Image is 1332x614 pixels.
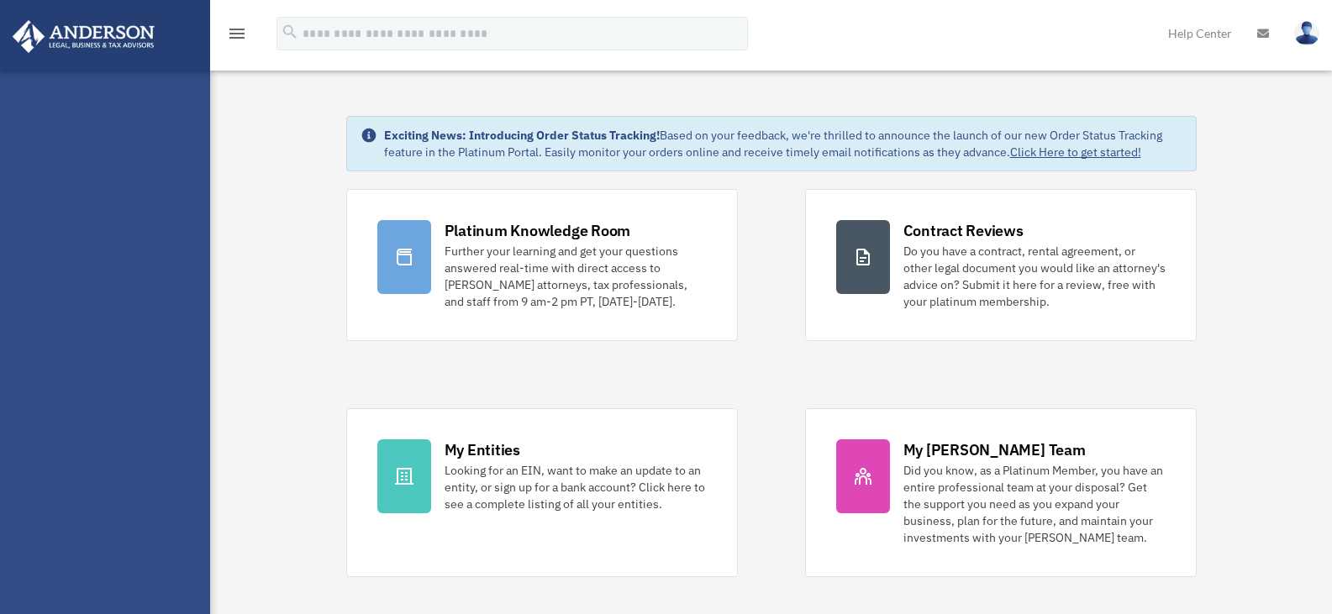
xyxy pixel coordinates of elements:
img: User Pic [1294,21,1319,45]
div: Further your learning and get your questions answered real-time with direct access to [PERSON_NAM... [445,243,707,310]
a: menu [227,29,247,44]
a: My [PERSON_NAME] Team Did you know, as a Platinum Member, you have an entire professional team at... [805,408,1197,577]
div: Based on your feedback, we're thrilled to announce the launch of our new Order Status Tracking fe... [384,127,1182,160]
strong: Exciting News: Introducing Order Status Tracking! [384,128,660,143]
div: Looking for an EIN, want to make an update to an entity, or sign up for a bank account? Click her... [445,462,707,512]
div: Do you have a contract, rental agreement, or other legal document you would like an attorney's ad... [903,243,1166,310]
a: Platinum Knowledge Room Further your learning and get your questions answered real-time with dire... [346,189,738,341]
div: Did you know, as a Platinum Member, you have an entire professional team at your disposal? Get th... [903,462,1166,546]
i: search [281,23,299,41]
div: My Entities [445,439,520,460]
div: Contract Reviews [903,220,1024,241]
img: Anderson Advisors Platinum Portal [8,20,160,53]
a: Contract Reviews Do you have a contract, rental agreement, or other legal document you would like... [805,189,1197,341]
a: My Entities Looking for an EIN, want to make an update to an entity, or sign up for a bank accoun... [346,408,738,577]
div: Platinum Knowledge Room [445,220,631,241]
a: Click Here to get started! [1010,144,1141,160]
div: My [PERSON_NAME] Team [903,439,1086,460]
i: menu [227,24,247,44]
